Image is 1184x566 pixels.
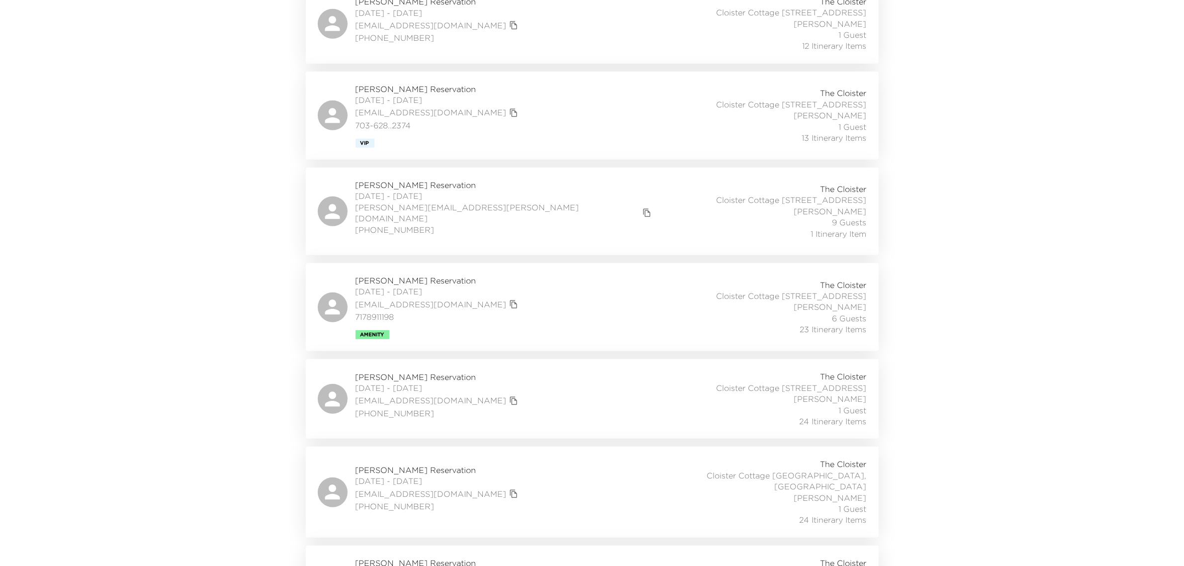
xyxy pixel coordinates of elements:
span: Vip [361,140,369,146]
span: [DATE] - [DATE] [356,94,521,105]
span: [PERSON_NAME] [794,18,867,29]
span: Cloister Cottage [STREET_ADDRESS] [717,382,867,393]
span: [DATE] - [DATE] [356,475,521,486]
span: 12 Itinerary Items [803,40,867,51]
span: 1 Guest [839,405,867,416]
span: Cloister Cottage [STREET_ADDRESS] [717,194,867,205]
span: 24 Itinerary Items [800,514,867,525]
button: copy primary member email [507,487,521,501]
span: [PERSON_NAME] [794,206,867,217]
span: 6 Guests [832,313,867,324]
button: copy primary member email [640,206,654,220]
span: Amenity [361,332,384,338]
span: [PERSON_NAME] Reservation [356,465,521,475]
span: 703-628..2374 [356,120,521,131]
span: Cloister Cottage [STREET_ADDRESS] [717,290,867,301]
span: [PERSON_NAME] [794,492,867,503]
span: The Cloister [820,280,867,290]
a: [PERSON_NAME][EMAIL_ADDRESS][PERSON_NAME][DOMAIN_NAME] [356,202,640,224]
span: 1 Guest [839,503,867,514]
span: Cloister Cottage [STREET_ADDRESS] [717,7,867,18]
span: [PHONE_NUMBER] [356,32,521,43]
span: 9 Guests [832,217,867,228]
span: 24 Itinerary Items [800,416,867,427]
span: [PHONE_NUMBER] [356,224,654,235]
span: [PERSON_NAME] Reservation [356,372,521,382]
span: [PERSON_NAME] [794,110,867,121]
span: [PERSON_NAME] Reservation [356,180,654,190]
a: [PERSON_NAME] Reservation[DATE] - [DATE][EMAIL_ADDRESS][DOMAIN_NAME]copy primary member email7178... [306,263,879,351]
a: [EMAIL_ADDRESS][DOMAIN_NAME] [356,299,507,310]
span: The Cloister [820,459,867,470]
a: [PERSON_NAME] Reservation[DATE] - [DATE][EMAIL_ADDRESS][DOMAIN_NAME]copy primary member email[PHO... [306,447,879,537]
span: 13 Itinerary Items [802,132,867,143]
button: copy primary member email [507,297,521,311]
span: [DATE] - [DATE] [356,190,654,201]
span: 7178911198 [356,311,521,322]
span: 1 Itinerary Item [811,228,867,239]
a: [EMAIL_ADDRESS][DOMAIN_NAME] [356,107,507,118]
a: [PERSON_NAME] Reservation[DATE] - [DATE][PERSON_NAME][EMAIL_ADDRESS][PERSON_NAME][DOMAIN_NAME]cop... [306,168,879,255]
span: [PERSON_NAME] Reservation [356,275,521,286]
button: copy primary member email [507,18,521,32]
span: [PHONE_NUMBER] [356,501,521,512]
button: copy primary member email [507,106,521,120]
span: [DATE] - [DATE] [356,382,521,393]
span: [PHONE_NUMBER] [356,408,521,419]
span: [PERSON_NAME] [794,393,867,404]
span: 1 Guest [839,121,867,132]
a: [PERSON_NAME] Reservation[DATE] - [DATE][EMAIL_ADDRESS][DOMAIN_NAME]copy primary member email703-... [306,72,879,160]
span: [PERSON_NAME] [794,301,867,312]
span: 23 Itinerary Items [800,324,867,335]
span: [DATE] - [DATE] [356,286,521,297]
span: The Cloister [820,88,867,98]
button: copy primary member email [507,394,521,408]
a: [PERSON_NAME] Reservation[DATE] - [DATE][EMAIL_ADDRESS][DOMAIN_NAME]copy primary member email[PHO... [306,359,879,439]
span: The Cloister [820,184,867,194]
span: Cloister Cottage [GEOGRAPHIC_DATA], [GEOGRAPHIC_DATA] [647,470,867,492]
span: [PERSON_NAME] Reservation [356,84,521,94]
span: The Cloister [820,371,867,382]
span: Cloister Cottage [STREET_ADDRESS] [717,99,867,110]
a: [EMAIL_ADDRESS][DOMAIN_NAME] [356,20,507,31]
span: [DATE] - [DATE] [356,7,521,18]
span: 1 Guest [839,29,867,40]
a: [EMAIL_ADDRESS][DOMAIN_NAME] [356,488,507,499]
a: [EMAIL_ADDRESS][DOMAIN_NAME] [356,395,507,406]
